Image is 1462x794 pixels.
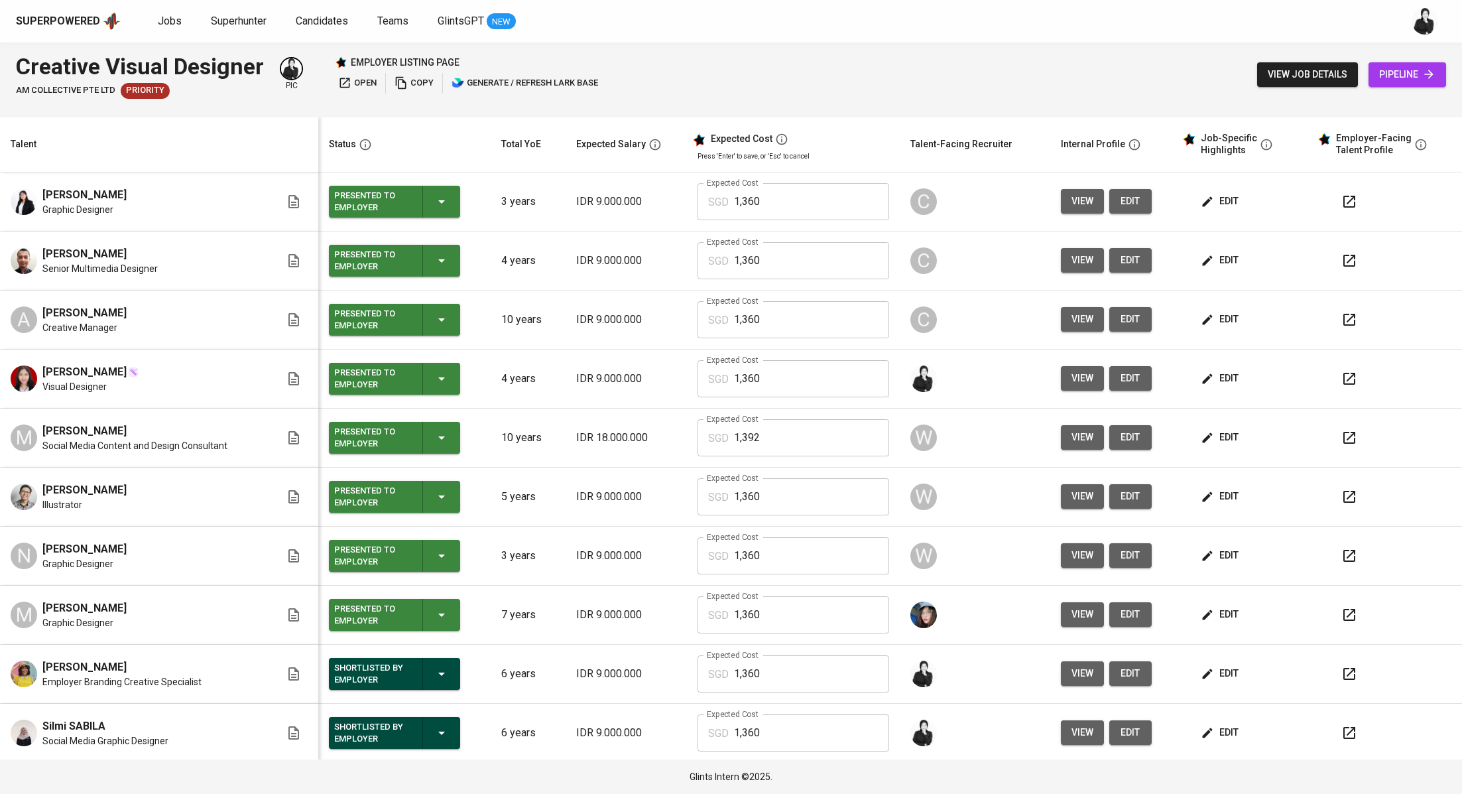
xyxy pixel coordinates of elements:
[1120,606,1141,623] span: edit
[1317,133,1331,146] img: glints_star.svg
[1182,133,1195,146] img: glints_star.svg
[1109,189,1152,214] button: edit
[708,726,729,742] p: SGD
[1198,484,1244,509] button: edit
[1109,484,1152,509] button: edit
[377,15,408,27] span: Teams
[576,136,646,153] div: Expected Salary
[16,11,121,31] a: Superpoweredapp logo
[708,490,729,505] p: SGD
[576,489,676,505] p: IDR 9.000.000
[128,367,139,377] img: magic_wand.svg
[438,13,516,30] a: GlintsGPT NEW
[1071,311,1093,328] span: view
[296,13,351,30] a: Candidates
[708,371,729,387] p: SGD
[42,675,202,689] span: Employer Branding Creative Specialist
[42,482,127,498] span: [PERSON_NAME]
[335,73,380,94] a: open
[576,194,676,210] p: IDR 9.000.000
[576,725,676,741] p: IDR 9.000.000
[334,423,412,452] div: Presented to Employer
[329,363,460,395] button: Presented to Employer
[1198,366,1244,391] button: edit
[1109,543,1152,568] button: edit
[1203,488,1239,505] span: edit
[42,380,107,393] span: Visual Designer
[42,616,113,629] span: Graphic Designer
[16,14,100,29] div: Superpowered
[1109,366,1152,391] button: edit
[1203,724,1239,741] span: edit
[576,430,676,446] p: IDR 18.000.000
[329,245,460,277] button: Presented to Employer
[708,667,729,683] p: SGD
[329,540,460,572] button: Presented to Employer
[698,151,889,161] p: Press 'Enter' to save, or 'Esc' to cancel
[11,136,36,153] div: Talent
[42,718,105,734] span: Silmi SABILA
[11,306,37,333] div: A
[1061,484,1104,509] button: view
[1061,366,1104,391] button: view
[487,15,516,29] span: NEW
[334,600,412,629] div: Presented to Employer
[708,194,729,210] p: SGD
[395,76,434,91] span: copy
[42,734,168,748] span: Social Media Graphic Designer
[1203,665,1239,682] span: edit
[11,247,37,274] img: Muhammad Akbar Rizaldi
[452,76,598,91] span: generate / refresh lark base
[1120,370,1141,387] span: edit
[158,13,184,30] a: Jobs
[103,11,121,31] img: app logo
[329,422,460,454] button: Presented to Employer
[1203,429,1239,446] span: edit
[42,659,127,675] span: [PERSON_NAME]
[1120,547,1141,564] span: edit
[1120,193,1141,210] span: edit
[1061,136,1125,153] div: Internal Profile
[42,246,127,262] span: [PERSON_NAME]
[501,607,555,623] p: 7 years
[329,717,460,749] button: Shortlisted by Employer
[338,76,377,91] span: open
[1203,311,1239,328] span: edit
[42,305,127,321] span: [PERSON_NAME]
[501,194,555,210] p: 3 years
[42,203,113,216] span: Graphic Designer
[1061,248,1104,273] button: view
[1201,133,1257,156] div: Job-Specific Highlights
[335,56,347,68] img: Glints Star
[11,365,37,392] img: Audhia Pramatha
[1198,661,1244,686] button: edit
[708,253,729,269] p: SGD
[334,364,412,393] div: Presented to Employer
[42,498,82,511] span: Illustrator
[711,133,772,145] div: Expected Cost
[11,425,37,451] div: M
[11,484,37,510] img: Triaji Sanghika
[1109,602,1152,627] a: edit
[910,720,937,746] img: medwi@glints.com
[501,548,555,564] p: 3 years
[501,430,555,446] p: 10 years
[1369,62,1446,87] a: pipeline
[1120,429,1141,446] span: edit
[1071,429,1093,446] span: view
[1071,547,1093,564] span: view
[334,246,412,275] div: Presented to Employer
[1203,547,1239,564] span: edit
[1198,543,1244,568] button: edit
[16,84,115,97] span: AM Collective Pte Ltd
[1203,252,1239,269] span: edit
[351,56,459,69] p: employer listing page
[576,253,676,269] p: IDR 9.000.000
[391,73,437,94] button: copy
[576,312,676,328] p: IDR 9.000.000
[1120,724,1141,741] span: edit
[329,136,356,153] div: Status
